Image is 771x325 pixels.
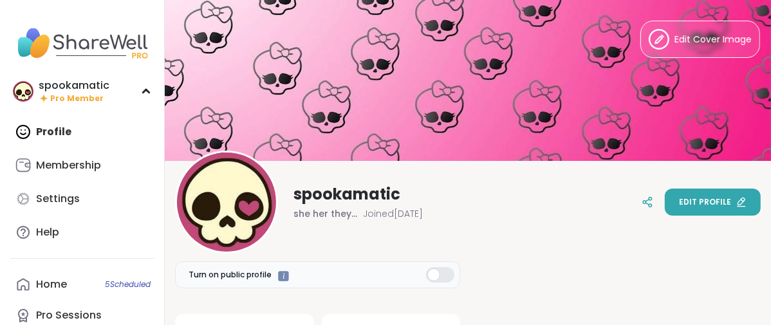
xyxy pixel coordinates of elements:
[39,79,109,93] div: spookamatic
[36,225,59,239] div: Help
[679,196,731,208] span: Edit profile
[10,269,154,300] a: Home5Scheduled
[177,153,276,252] img: spookamatic
[10,21,154,66] img: ShareWell Nav Logo
[278,271,289,282] iframe: Spotlight
[293,184,400,205] span: spookamatic
[13,81,33,102] img: spookamatic
[50,93,104,104] span: Pro Member
[189,269,272,281] span: Turn on public profile
[674,33,752,46] span: Edit Cover Image
[363,207,423,220] span: Joined [DATE]
[293,207,358,220] span: she her they them
[36,277,67,292] div: Home
[36,192,80,206] div: Settings
[640,21,760,58] button: Edit Cover Image
[10,150,154,181] a: Membership
[665,189,761,216] button: Edit profile
[10,183,154,214] a: Settings
[105,279,151,290] span: 5 Scheduled
[36,308,102,322] div: Pro Sessions
[36,158,101,172] div: Membership
[10,217,154,248] a: Help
